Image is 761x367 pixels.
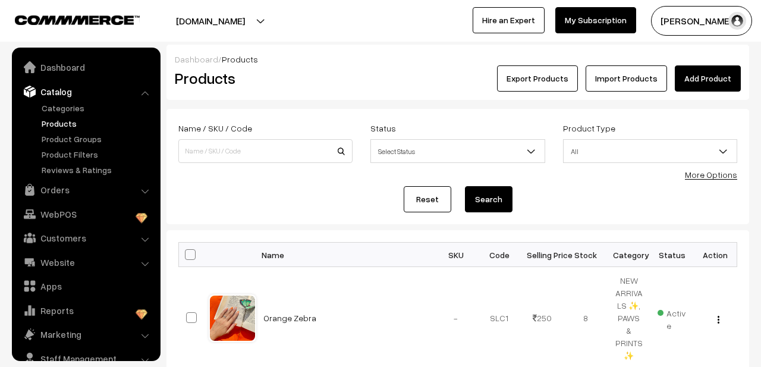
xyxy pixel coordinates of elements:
[651,6,752,36] button: [PERSON_NAME]…
[564,243,608,267] th: Stock
[477,243,521,267] th: Code
[435,243,478,267] th: SKU
[39,164,156,176] a: Reviews & Ratings
[175,54,218,64] a: Dashboard
[473,7,545,33] a: Hire an Expert
[718,316,719,324] img: Menu
[15,81,156,102] a: Catalog
[39,102,156,114] a: Categories
[497,65,578,92] button: Export Products
[39,117,156,130] a: Products
[39,133,156,145] a: Product Groups
[728,12,746,30] img: user
[134,6,287,36] button: [DOMAIN_NAME]
[15,15,140,24] img: COMMMERCE
[178,139,353,163] input: Name / SKU / Code
[178,122,252,134] label: Name / SKU / Code
[15,324,156,345] a: Marketing
[15,300,156,321] a: Reports
[404,186,451,212] a: Reset
[263,313,316,323] a: Orange Zebra
[675,65,741,92] a: Add Product
[15,179,156,200] a: Orders
[15,57,156,78] a: Dashboard
[555,7,636,33] a: My Subscription
[564,141,737,162] span: All
[650,243,694,267] th: Status
[586,65,667,92] a: Import Products
[39,148,156,161] a: Product Filters
[15,252,156,273] a: Website
[371,141,544,162] span: Select Status
[256,243,435,267] th: Name
[370,139,545,163] span: Select Status
[15,12,119,26] a: COMMMERCE
[175,53,741,65] div: /
[563,139,737,163] span: All
[465,186,512,212] button: Search
[15,203,156,225] a: WebPOS
[175,69,351,87] h2: Products
[370,122,396,134] label: Status
[607,243,650,267] th: Category
[694,243,737,267] th: Action
[521,243,564,267] th: Selling Price
[222,54,258,64] span: Products
[563,122,615,134] label: Product Type
[658,304,687,332] span: Active
[15,275,156,297] a: Apps
[685,170,737,180] a: More Options
[15,227,156,249] a: Customers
